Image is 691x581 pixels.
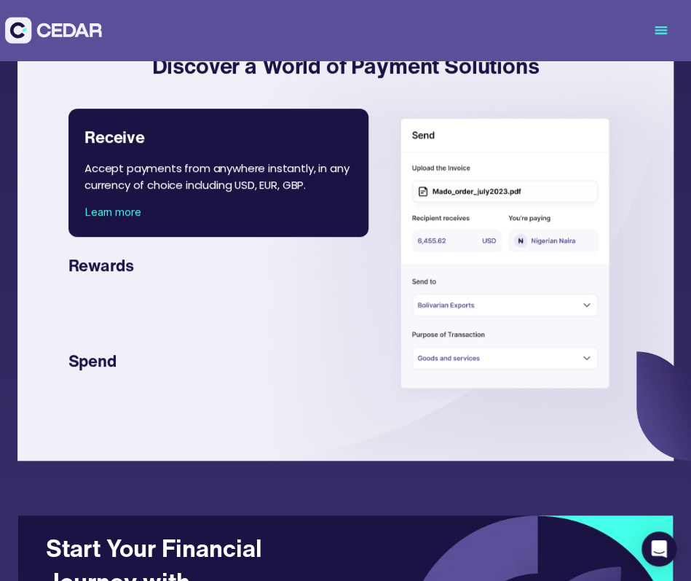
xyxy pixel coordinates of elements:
[84,149,350,204] div: Accept payments from anywhere instantly, in any currency of choice including USD, EUR, GBP.
[68,348,352,373] div: Spend
[641,531,676,566] div: Open Intercom Messenger
[84,204,352,220] div: Learn more
[33,51,658,109] h4: Discover a World of Payment Solutions
[68,253,352,278] div: Rewards
[84,125,352,149] div: Receive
